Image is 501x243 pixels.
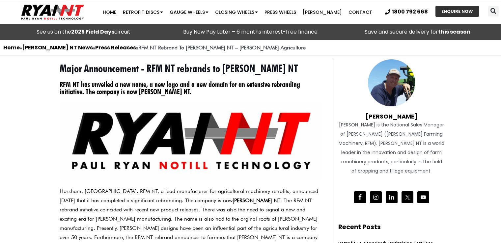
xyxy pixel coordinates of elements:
[385,9,428,15] a: 1800 792 668
[3,44,306,51] span: » » »
[212,6,261,19] a: Closing Wheels
[166,6,212,19] a: Gauge Wheels
[120,6,166,19] a: Retrofit Discs
[22,44,93,51] a: [PERSON_NAME] NT News
[97,6,378,19] nav: Menu
[3,44,20,51] a: Home
[60,81,323,95] h2: RFM NT has unveiled a new name, a new logo and a new domain for an extensive rebranding initiativ...
[99,6,120,19] a: Home
[435,6,479,17] a: ENQUIRE NOW
[20,2,86,22] img: Ryan NT logo
[488,6,499,16] div: Search
[71,28,114,36] a: 2025 Field Days
[60,102,323,180] img: Ryan NT (RFM NT) Logo Horizontal
[338,106,445,120] h4: [PERSON_NAME]
[60,62,298,75] b: Major Announcement - RFM NT rebrands to [PERSON_NAME] NT
[345,6,376,19] a: Contact
[338,120,445,175] div: [PERSON_NAME] is the National Sales Manager of [PERSON_NAME] ([PERSON_NAME] Farming Machinery, RF...
[338,223,445,232] h2: Recent Posts
[299,6,345,19] a: [PERSON_NAME]
[261,6,299,19] a: Press Wheels
[441,9,473,13] span: ENQUIRE NOW
[438,28,470,36] strong: this season
[138,44,306,51] strong: RFM NT Rebrand To [PERSON_NAME] NT – [PERSON_NAME] Agriculture
[392,9,428,15] span: 1800 792 668
[95,44,136,51] a: Press Releases
[337,27,498,37] p: Save and secure delivery for
[170,27,331,37] p: Buy Now Pay Later – 6 months interest-free finance
[233,197,280,203] strong: [PERSON_NAME] NT
[3,27,164,37] div: See us on the circuit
